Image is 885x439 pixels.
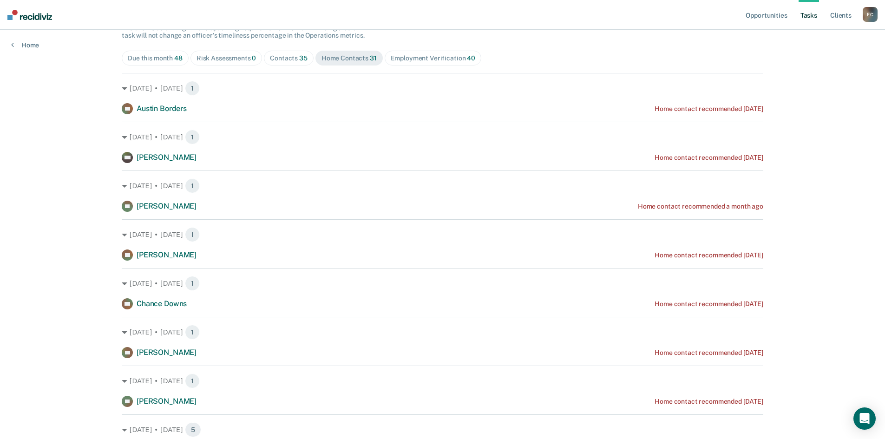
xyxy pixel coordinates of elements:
div: [DATE] • [DATE] 1 [122,373,763,388]
span: 1 [185,178,200,193]
div: [DATE] • [DATE] 1 [122,130,763,144]
div: Risk Assessments [197,54,256,62]
div: [DATE] • [DATE] 1 [122,276,763,291]
span: [PERSON_NAME] [137,202,197,210]
span: 40 [467,54,475,62]
div: [DATE] • [DATE] 1 [122,81,763,96]
span: Chance Downs [137,299,187,308]
span: 1 [185,227,200,242]
span: [PERSON_NAME] [137,348,197,357]
span: 48 [174,54,183,62]
span: [PERSON_NAME] [137,397,197,406]
span: 1 [185,325,200,340]
button: EC [863,7,878,22]
span: 1 [185,276,200,291]
span: 35 [299,54,308,62]
div: Home Contacts [321,54,377,62]
span: 1 [185,130,200,144]
span: The clients below might have upcoming requirements this month. Hiding a below task will not chang... [122,24,365,39]
span: 0 [252,54,256,62]
div: Open Intercom Messenger [853,407,876,430]
div: E C [863,7,878,22]
span: 31 [370,54,377,62]
div: Contacts [270,54,308,62]
div: Home contact recommended [DATE] [655,105,763,113]
div: [DATE] • [DATE] 1 [122,325,763,340]
div: Home contact recommended [DATE] [655,349,763,357]
a: Home [11,41,39,49]
span: 5 [185,422,201,437]
div: [DATE] • [DATE] 1 [122,178,763,193]
span: Austin Borders [137,104,187,113]
div: Due this month [128,54,183,62]
div: Home contact recommended [DATE] [655,154,763,162]
span: 1 [185,373,200,388]
img: Recidiviz [7,10,52,20]
span: [PERSON_NAME] [137,250,197,259]
div: [DATE] • [DATE] 5 [122,422,763,437]
div: Home contact recommended [DATE] [655,398,763,406]
div: Employment Verification [391,54,475,62]
div: Home contact recommended [DATE] [655,251,763,259]
div: Home contact recommended a month ago [638,203,763,210]
div: [DATE] • [DATE] 1 [122,227,763,242]
span: 1 [185,81,200,96]
span: [PERSON_NAME] [137,153,197,162]
div: Home contact recommended [DATE] [655,300,763,308]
